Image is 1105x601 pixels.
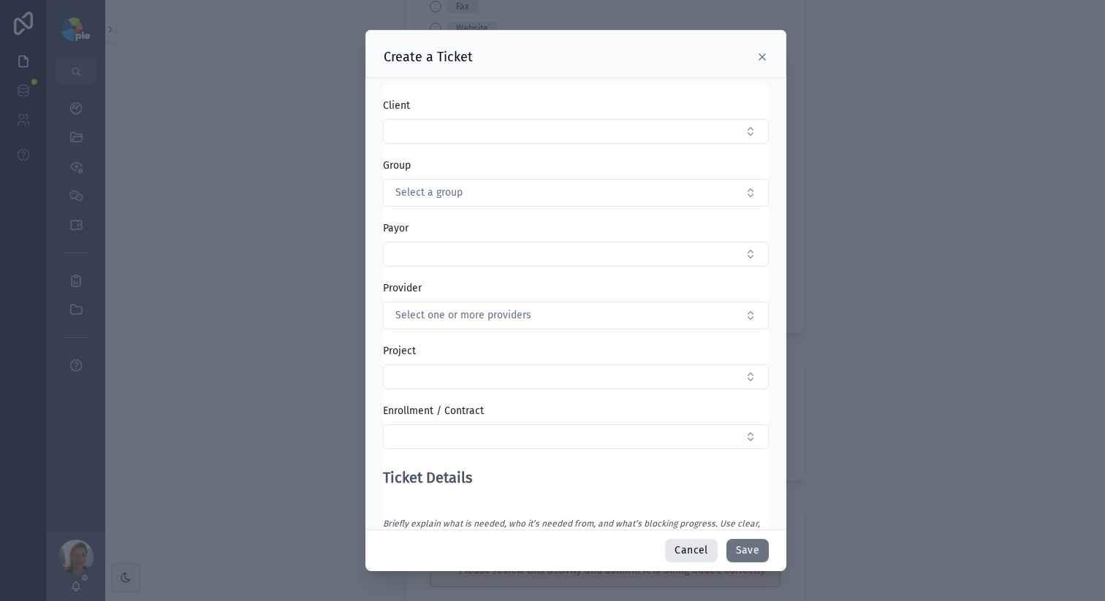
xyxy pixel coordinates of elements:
[383,222,409,234] span: Payor
[383,242,769,267] button: Select Button
[383,282,422,294] span: Provider
[726,539,769,562] button: Save
[395,185,463,200] span: Select a group
[383,424,769,449] button: Select Button
[383,302,769,329] button: Select Button
[383,364,769,389] button: Select Button
[383,518,769,541] em: Briefly explain what is needed, who it’s needed from, and what’s blocking progress. Use clear, di...
[665,539,717,562] button: Cancel
[395,308,531,323] span: Select one or more providers
[383,179,769,207] button: Select Button
[383,159,411,172] span: Group
[383,99,410,112] span: Client
[384,48,473,66] h3: Create a Ticket
[383,405,484,417] span: Enrollment / Contract
[383,345,416,357] span: Project
[383,468,472,489] h2: Ticket Details
[383,119,769,144] button: Select Button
